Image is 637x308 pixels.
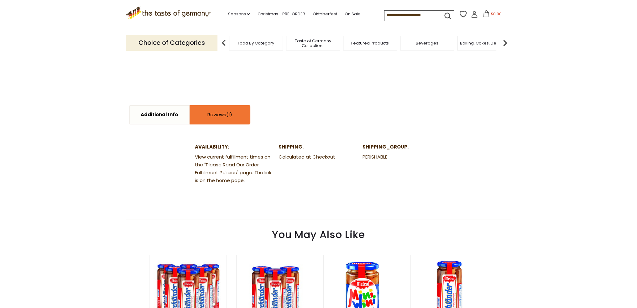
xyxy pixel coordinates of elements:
a: Beverages [416,41,438,45]
button: $0.00 [479,10,506,20]
dd: Calculated at Checkout [279,153,358,161]
a: Food By Category [238,41,274,45]
a: On Sale [344,11,360,18]
div: You May Also Like [101,219,536,247]
a: Taste of Germany Collections [288,39,338,48]
dt: Shipping: [279,143,358,151]
img: previous arrow [217,37,230,49]
img: next arrow [499,37,511,49]
a: Reviews [190,106,250,124]
span: $0.00 [491,11,502,17]
a: Christmas - PRE-ORDER [257,11,305,18]
a: Featured Products [351,41,389,45]
a: Seasons [228,11,250,18]
a: Oktoberfest [312,11,337,18]
a: Additional Info [130,106,189,124]
dt: shipping_group: [363,143,442,151]
p: Choice of Categories [126,35,217,50]
dd: PERISHABLE [363,153,442,161]
a: Baking, Cakes, Desserts [460,41,509,45]
dd: View current fulfillment times on the "Please Read Our Order Fulfillment Policies" page. The link... [195,153,274,185]
dt: Availability: [195,143,274,151]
